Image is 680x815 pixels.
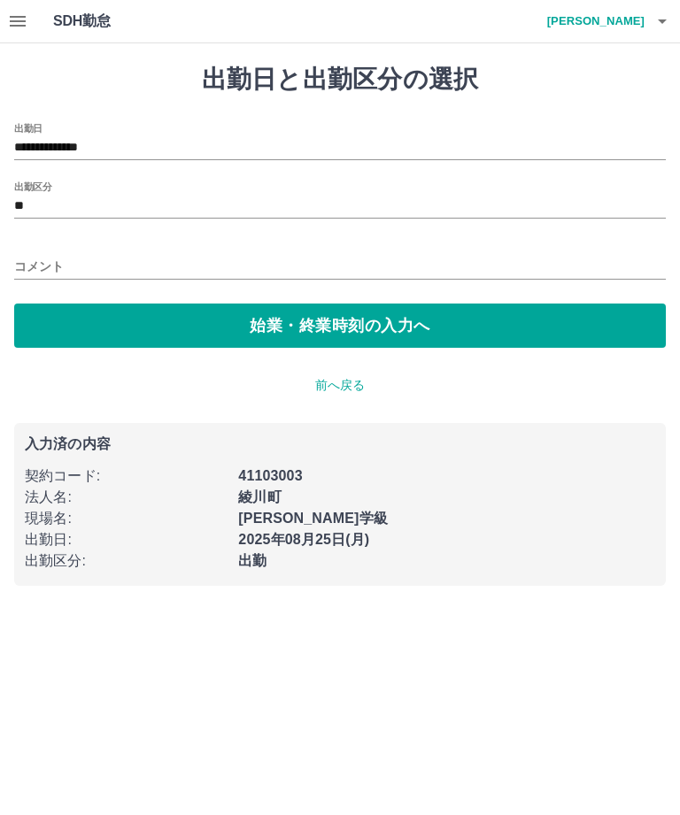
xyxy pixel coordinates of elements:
[238,532,369,547] b: 2025年08月25日(月)
[238,489,281,504] b: 綾川町
[25,508,228,529] p: 現場名 :
[14,376,666,395] p: 前へ戻る
[14,180,51,193] label: 出勤区分
[238,511,388,526] b: [PERSON_NAME]学級
[14,65,666,95] h1: 出勤日と出勤区分の選択
[25,487,228,508] p: 法人名 :
[25,465,228,487] p: 契約コード :
[238,468,302,483] b: 41103003
[238,553,267,568] b: 出勤
[25,529,228,550] p: 出勤日 :
[14,304,666,348] button: 始業・終業時刻の入力へ
[25,550,228,572] p: 出勤区分 :
[25,437,655,451] p: 入力済の内容
[14,121,42,135] label: 出勤日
